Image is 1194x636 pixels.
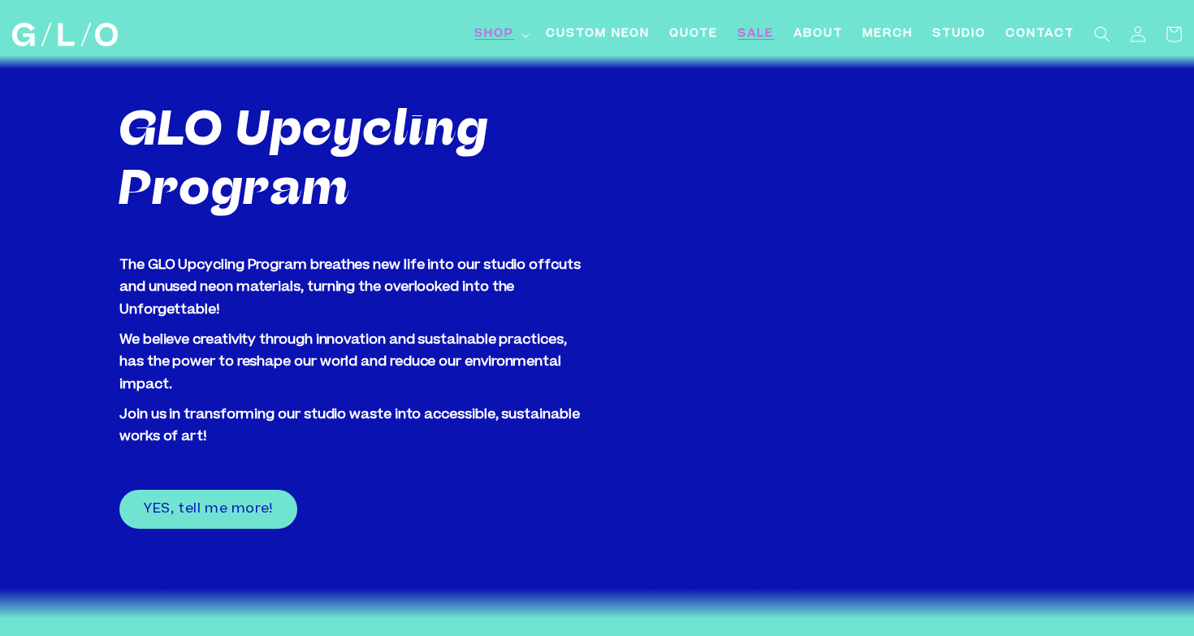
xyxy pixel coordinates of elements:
[784,16,853,53] a: About
[1084,16,1120,52] summary: Search
[738,26,774,43] span: SALE
[794,26,843,43] span: About
[6,17,123,53] a: GLO Studio
[660,16,728,53] a: Quote
[12,23,118,46] img: GLO Studio
[932,26,986,43] span: Studio
[119,409,579,443] span: Join us in transforming our studio waste into accessible, sustainable works of art!
[923,16,996,53] a: Studio
[1006,26,1075,43] span: Contact
[119,490,297,530] a: YES, tell me more!
[853,16,923,53] a: Merch
[119,334,567,392] span: We believe creativity through innovation and sustainable practices, has the power to reshape our ...
[465,16,536,53] summary: Shop
[996,16,1084,53] a: Contact
[728,16,784,53] a: SALE
[669,26,718,43] span: Quote
[737,113,948,488] iframe: <small>Powered by <a href="[URL][DOMAIN_NAME]">youtube embed video</a> generator</small>
[536,16,660,53] a: Custom Neon
[863,26,913,43] span: Merch
[546,26,650,43] span: Custom Neon
[902,409,1194,636] iframe: Chat Widget
[119,259,581,317] span: The GLO Upcycling Program breathes new life into our studio offcuts and unused neon materials, tu...
[119,105,585,223] h1: GLO Upcycling Program
[474,26,514,43] span: Shop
